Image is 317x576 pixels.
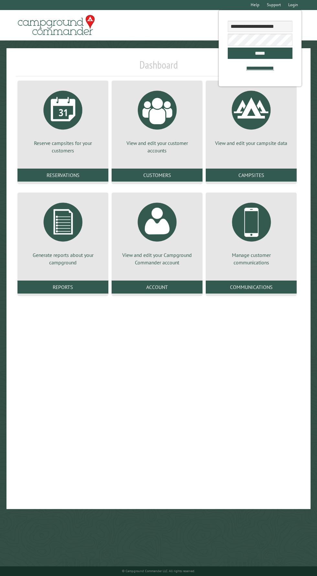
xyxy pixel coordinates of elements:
[112,281,202,294] a: Account
[112,169,202,182] a: Customers
[206,169,297,182] a: Campsites
[17,169,108,182] a: Reservations
[122,569,195,573] small: © Campground Commander LLC. All rights reserved.
[206,281,297,294] a: Communications
[213,139,289,147] p: View and edit your campsite data
[119,139,195,154] p: View and edit your customer accounts
[25,198,101,266] a: Generate reports about your campground
[25,139,101,154] p: Reserve campsites for your customers
[119,251,195,266] p: View and edit your Campground Commander account
[213,198,289,266] a: Manage customer communications
[25,251,101,266] p: Generate reports about your campground
[16,59,301,76] h1: Dashboard
[17,281,108,294] a: Reports
[119,86,195,154] a: View and edit your customer accounts
[16,13,97,38] img: Campground Commander
[213,251,289,266] p: Manage customer communications
[119,198,195,266] a: View and edit your Campground Commander account
[213,86,289,147] a: View and edit your campsite data
[25,86,101,154] a: Reserve campsites for your customers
